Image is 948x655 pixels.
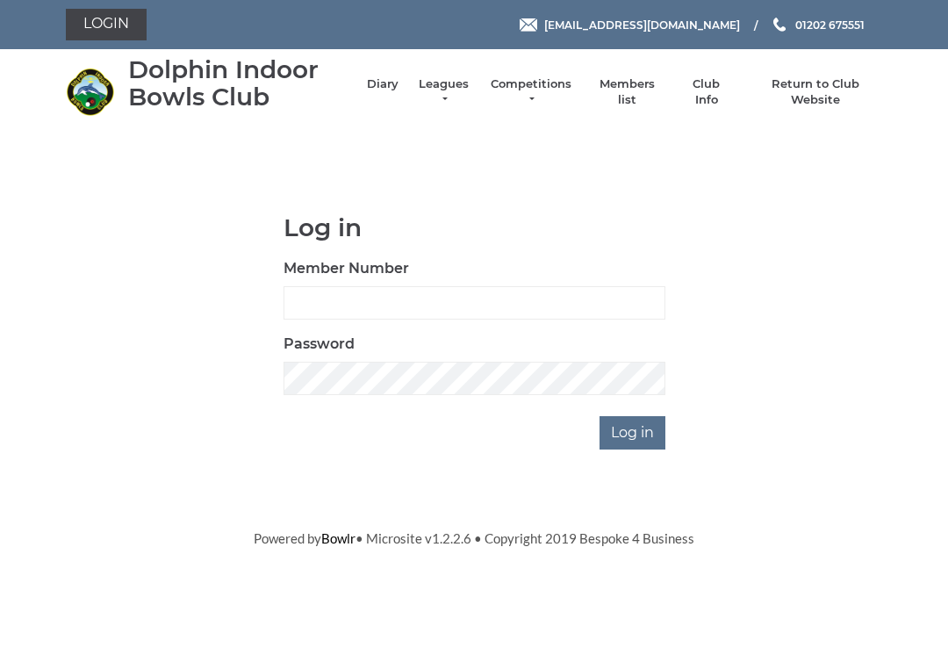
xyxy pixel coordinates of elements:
a: Phone us 01202 675551 [771,17,865,33]
a: Members list [590,76,663,108]
img: Dolphin Indoor Bowls Club [66,68,114,116]
img: Phone us [773,18,786,32]
a: Club Info [681,76,732,108]
a: Return to Club Website [750,76,882,108]
label: Member Number [284,258,409,279]
a: Bowlr [321,530,355,546]
a: Leagues [416,76,471,108]
span: Powered by • Microsite v1.2.2.6 • Copyright 2019 Bespoke 4 Business [254,530,694,546]
a: Email [EMAIL_ADDRESS][DOMAIN_NAME] [520,17,740,33]
img: Email [520,18,537,32]
div: Dolphin Indoor Bowls Club [128,56,349,111]
span: [EMAIL_ADDRESS][DOMAIN_NAME] [544,18,740,31]
label: Password [284,334,355,355]
a: Competitions [489,76,573,108]
a: Login [66,9,147,40]
h1: Log in [284,214,665,241]
a: Diary [367,76,399,92]
span: 01202 675551 [795,18,865,31]
input: Log in [600,416,665,450]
